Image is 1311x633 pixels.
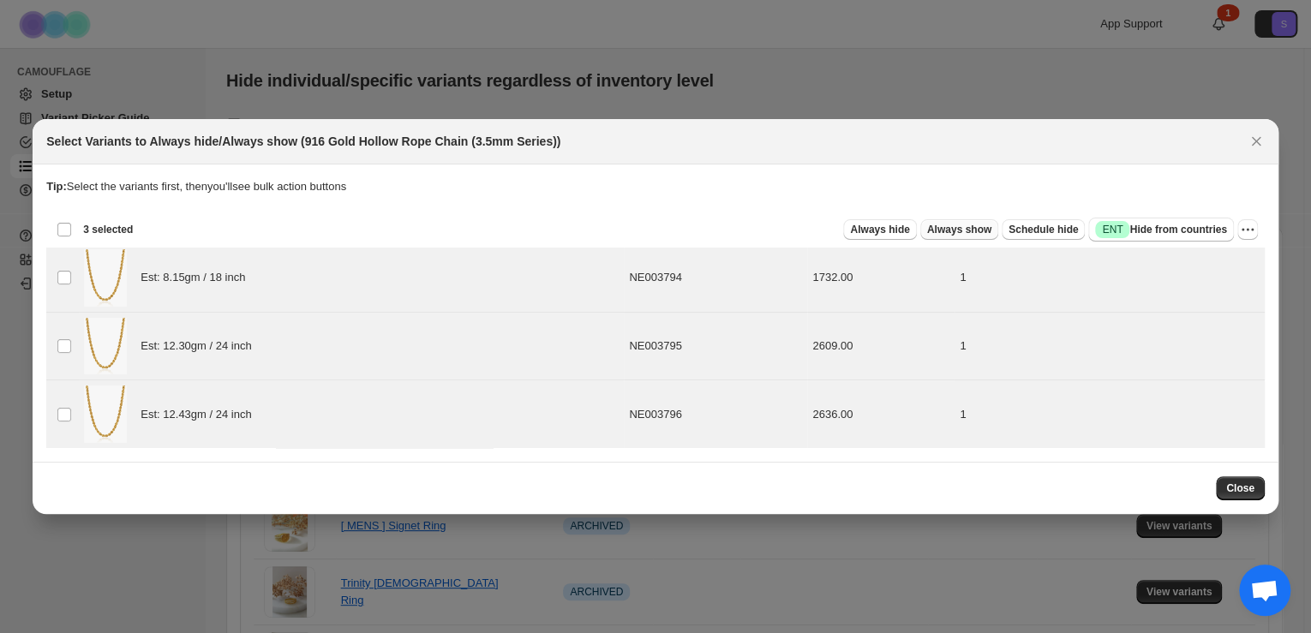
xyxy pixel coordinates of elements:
td: 1 [955,312,1264,380]
button: Schedule hide [1002,219,1085,240]
button: More actions [1237,219,1258,240]
span: Hide from countries [1095,221,1226,238]
td: 2636.00 [807,380,955,448]
td: 2609.00 [807,312,955,380]
button: Always hide [843,219,916,240]
span: Est: 12.30gm / 24 inch [141,337,260,355]
td: 1732.00 [807,244,955,313]
span: Close [1226,481,1254,495]
span: ENT [1102,223,1122,236]
p: Select the variants first, then you'll see bulk action buttons [46,178,1265,195]
td: 1 [955,380,1264,448]
button: SuccessENTHide from countries [1088,218,1233,242]
span: Schedule hide [1009,223,1078,236]
td: 1 [955,244,1264,313]
button: Always show [920,219,998,240]
td: NE003795 [624,312,807,380]
span: Always hide [850,223,909,236]
span: Est: 12.43gm / 24 inch [141,406,260,423]
img: 916-Gold-Hollow-Rope-Chain-_3.5mm-Series_-thumbnail.jpg [84,249,127,307]
span: Est: 8.15gm / 18 inch [141,269,254,286]
strong: Tip: [46,180,67,193]
span: Always show [927,223,991,236]
div: Open chat [1239,564,1290,616]
td: NE003796 [624,380,807,448]
h2: Select Variants to Always hide/Always show (916 Gold Hollow Rope Chain (3.5mm Series)) [46,133,560,150]
img: 916-Gold-Hollow-Rope-Chain-_3.5mm-Series_-thumbnail.jpg [84,385,127,443]
img: 916-Gold-Hollow-Rope-Chain-_3.5mm-Series_-thumbnail.jpg [84,318,127,375]
td: NE003794 [624,244,807,313]
button: Close [1216,476,1265,500]
span: 3 selected [83,223,133,236]
button: Close [1244,129,1268,153]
